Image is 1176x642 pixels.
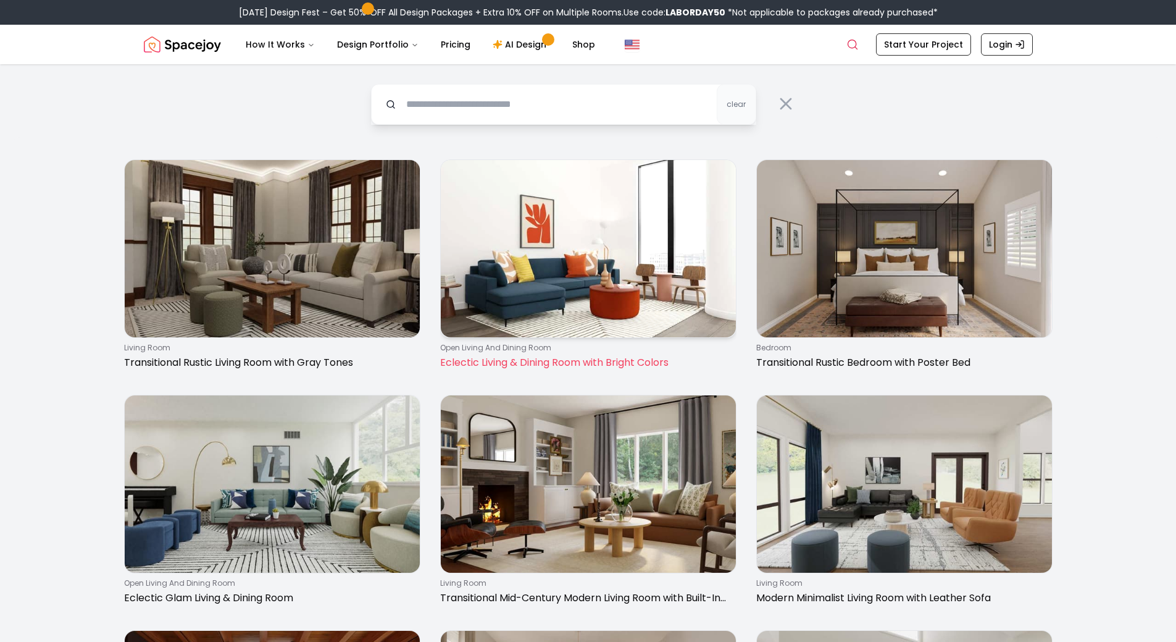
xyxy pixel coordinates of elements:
[440,578,732,588] p: living room
[756,343,1048,353] p: bedroom
[757,395,1052,573] img: Modern Minimalist Living Room with Leather Sofa
[124,591,415,606] p: Eclectic Glam Living & Dining Room
[124,395,420,610] a: Eclectic Glam Living & Dining Roomopen living and dining roomEclectic Glam Living & Dining Room
[124,343,415,353] p: living room
[441,395,736,573] img: Transitional Mid-Century Modern Living Room with Built-In Shelving
[125,160,420,337] img: Transitional Rustic Living Room with Gray Tones
[727,99,746,109] span: clear
[440,591,732,606] p: Transitional Mid-Century Modern Living Room with Built-In Shelving
[562,32,605,57] a: Shop
[665,6,725,19] b: LABORDAY50
[236,32,325,57] button: How It Works
[756,395,1053,610] a: Modern Minimalist Living Room with Leather Sofaliving roomModern Minimalist Living Room with Leat...
[756,591,1048,606] p: Modern Minimalist Living Room with Leather Sofa
[440,355,732,370] p: Eclectic Living & Dining Room with Bright Colors
[441,160,736,337] img: Eclectic Living & Dining Room with Bright Colors
[236,32,605,57] nav: Main
[144,32,221,57] a: Spacejoy
[327,32,428,57] button: Design Portfolio
[625,37,640,52] img: United States
[757,160,1052,337] img: Transitional Rustic Bedroom with Poster Bed
[483,32,560,57] a: AI Design
[144,32,221,57] img: Spacejoy Logo
[717,84,756,125] button: clear
[981,33,1033,56] a: Login
[124,355,415,370] p: Transitional Rustic Living Room with Gray Tones
[239,6,938,19] div: [DATE] Design Fest – Get 50% OFF All Design Packages + Extra 10% OFF on Multiple Rooms.
[756,355,1048,370] p: Transitional Rustic Bedroom with Poster Bed
[124,159,420,375] a: Transitional Rustic Living Room with Gray Tonesliving roomTransitional Rustic Living Room with Gr...
[756,159,1053,375] a: Transitional Rustic Bedroom with Poster BedbedroomTransitional Rustic Bedroom with Poster Bed
[431,32,480,57] a: Pricing
[125,395,420,573] img: Eclectic Glam Living & Dining Room
[440,343,732,353] p: open living and dining room
[440,159,736,375] a: Eclectic Living & Dining Room with Bright Colorsopen living and dining roomEclectic Living & Dini...
[756,578,1048,588] p: living room
[623,6,725,19] span: Use code:
[124,578,415,588] p: open living and dining room
[725,6,938,19] span: *Not applicable to packages already purchased*
[876,33,971,56] a: Start Your Project
[144,25,1033,64] nav: Global
[440,395,736,610] a: Transitional Mid-Century Modern Living Room with Built-In Shelvingliving roomTransitional Mid-Cen...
